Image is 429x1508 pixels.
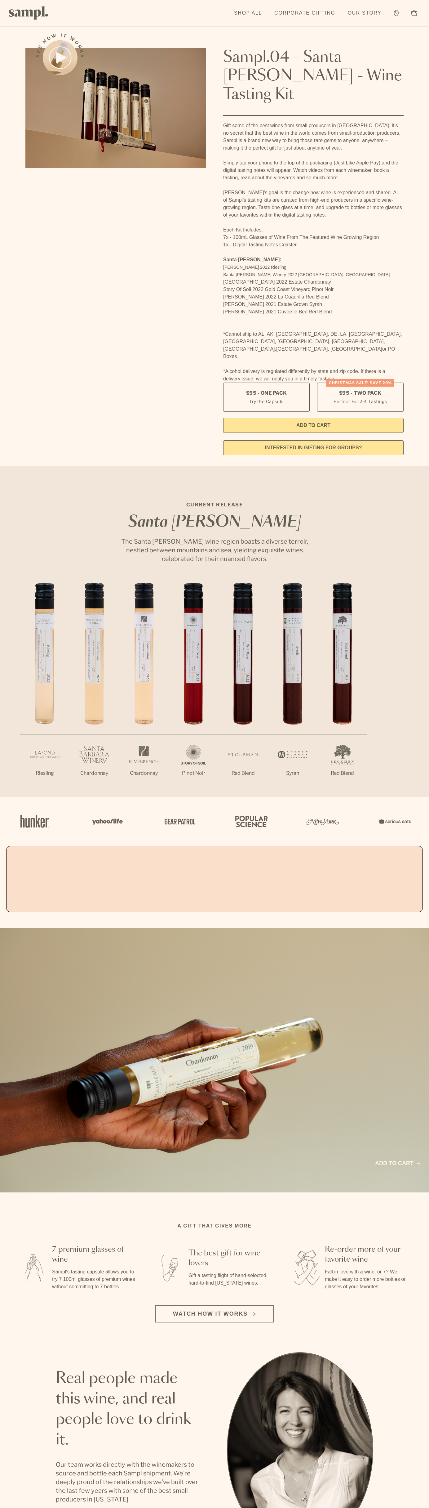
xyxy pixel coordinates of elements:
div: Christmas SALE! Save 20% [326,379,394,387]
em: Santa [PERSON_NAME] [128,515,301,530]
a: interested in gifting for groups? [223,440,404,455]
p: The Santa [PERSON_NAME] wine region boasts a diverse terroir, nestled between mountains and sea, ... [115,537,314,563]
img: Sampl logo [9,6,48,20]
img: Artboard_6_04f9a106-072f-468a-bdd7-f11783b05722_x450.png [88,808,125,835]
a: Our Story [345,6,385,20]
span: $95 - Two Pack [339,390,382,397]
span: , [275,346,276,352]
button: See how it works [43,40,77,75]
button: Add to Cart [223,418,404,433]
img: Artboard_3_0b291449-6e8c-4d07-b2c2-3f3601a19cd1_x450.png [304,808,341,835]
span: [PERSON_NAME] 2022 Riesling [223,265,286,270]
div: Gift some of the best wines from small producers in [GEOGRAPHIC_DATA]. It’s no secret that the be... [223,122,404,383]
p: Gift a tasting flight of hand-selected, hard-to-find [US_STATE] wines. [188,1272,273,1287]
a: Corporate Gifting [271,6,338,20]
small: Try the Capsule [249,398,284,405]
button: Watch how it works [155,1305,274,1322]
p: Chardonnay [69,770,119,777]
p: Pinot Noir [169,770,218,777]
h2: A gift that gives more [178,1222,252,1230]
small: Perfect For 2-4 Tastings [334,398,387,405]
h3: Re-order more of your favorite wine [325,1245,409,1264]
p: Sampl's tasting capsule allows you to try 7 100ml glasses of premium wines without committing to ... [52,1268,136,1290]
span: $55 - One Pack [246,390,287,397]
img: Sampl.04 - Santa Barbara - Wine Tasting Kit [25,48,206,168]
span: [GEOGRAPHIC_DATA], [GEOGRAPHIC_DATA] [276,346,382,352]
li: [GEOGRAPHIC_DATA] 2022 Estate Chardonnay [223,278,404,286]
img: Artboard_1_c8cd28af-0030-4af1-819c-248e302c7f06_x450.png [16,808,53,835]
img: Artboard_5_7fdae55a-36fd-43f7-8bfd-f74a06a2878e_x450.png [160,808,197,835]
p: Fall in love with a wine, or 7? We make it easy to order more bottles or glasses of your favorites. [325,1268,409,1290]
strong: Santa [PERSON_NAME]: [223,257,281,262]
img: Artboard_7_5b34974b-f019-449e-91fb-745f8d0877ee_x450.png [376,808,413,835]
p: Our team works directly with the winemakers to source and bottle each Sampl shipment. We’re deepl... [56,1460,202,1504]
p: Riesling [20,770,69,777]
h3: The best gift for wine lovers [188,1248,273,1268]
li: [PERSON_NAME] 2022 La Cuadrilla Red Blend [223,293,404,301]
p: Chardonnay [119,770,169,777]
h1: Sampl.04 - Santa [PERSON_NAME] - Wine Tasting Kit [223,48,404,104]
li: [PERSON_NAME] 2021 Cuvee le Bec Red Blend [223,308,404,316]
h3: 7 premium glasses of wine [52,1245,136,1264]
p: Syrah [268,770,317,777]
p: CURRENT RELEASE [115,501,314,509]
h2: Real people made this wine, and real people love to drink it. [56,1368,202,1450]
li: [PERSON_NAME] 2021 Estate Grown Syrah [223,301,404,308]
li: Story Of Soil 2022 Gold Coast Vineyard Pinot Noir [223,286,404,293]
a: Add to cart [375,1159,420,1168]
img: Artboard_4_28b4d326-c26e-48f9-9c80-911f17d6414e_x450.png [232,808,269,835]
p: Red Blend [317,770,367,777]
p: Red Blend [218,770,268,777]
a: Shop All [231,6,265,20]
span: Santa [PERSON_NAME] Winery 2022 [GEOGRAPHIC_DATA] [GEOGRAPHIC_DATA] [223,272,390,277]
